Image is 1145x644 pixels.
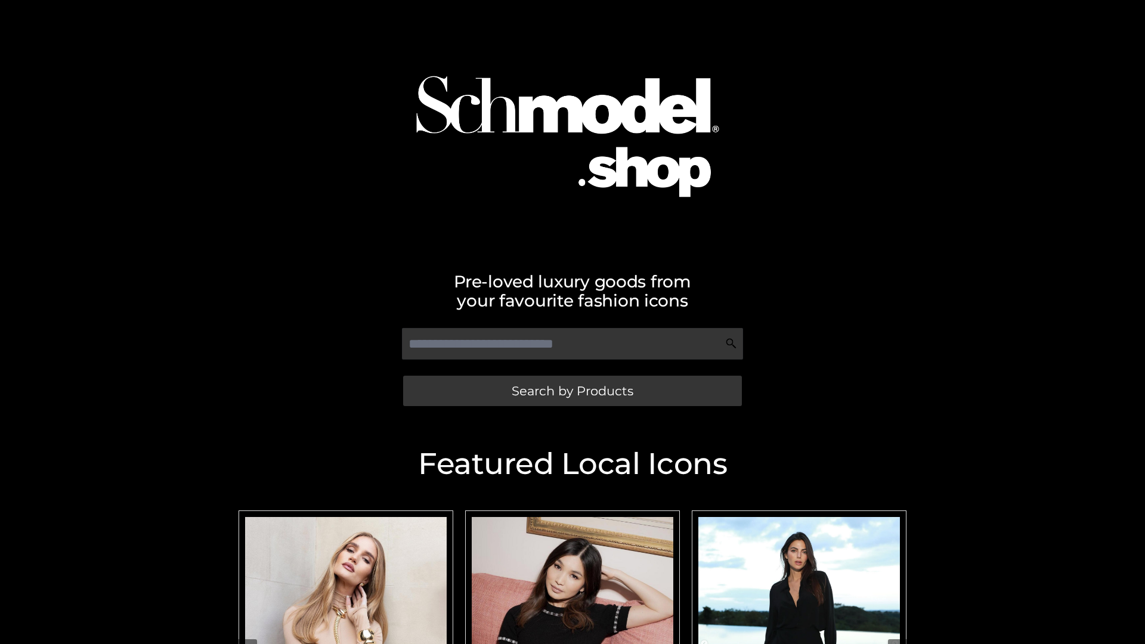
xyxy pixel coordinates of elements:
img: Search Icon [725,338,737,349]
h2: Pre-loved luxury goods from your favourite fashion icons [233,272,912,310]
a: Search by Products [403,376,742,406]
span: Search by Products [512,385,633,397]
h2: Featured Local Icons​ [233,449,912,479]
